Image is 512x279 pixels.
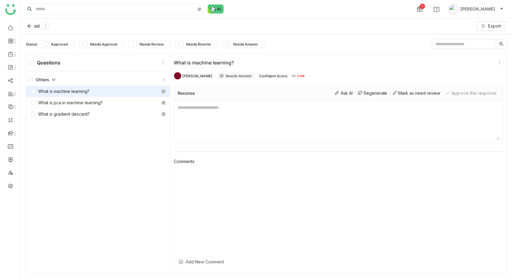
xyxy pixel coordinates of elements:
[174,254,503,269] div: Add New Comment
[49,42,70,46] span: Approved
[26,74,170,86] div: Others
[182,74,213,78] div: [PERSON_NAME]
[355,89,390,97] div: Regenerate
[31,88,89,95] div: What is machine learning?
[31,99,103,106] div: What is pca in machine learning?
[420,4,425,9] div: 1
[137,42,166,46] span: Needs Review
[390,89,443,97] div: Mark as need review
[5,4,16,15] img: logo
[259,74,288,78] div: Confident Score:
[449,4,458,14] img: avatar
[197,7,202,12] img: search-type.svg
[434,7,440,13] img: help.svg
[447,4,505,14] button: [PERSON_NAME]
[291,75,298,77] span: 0%
[184,42,213,46] span: Needs Rewrite
[488,23,501,29] span: Export
[218,73,254,79] div: Needs Answer
[477,21,506,31] button: Export
[208,4,224,13] img: ask-buddy-normal.svg
[30,60,60,66] div: Questions
[174,60,494,66] div: What is machine learning?
[443,89,499,97] div: Approve this response
[31,111,90,117] div: What is gradient descent?
[26,42,38,46] div: Status:
[291,72,305,79] div: Low
[461,6,495,12] span: [PERSON_NAME]
[88,42,120,46] span: Needs Approval
[174,72,181,79] img: 614311cd187b40350527aed2
[178,91,195,96] div: Resonse
[29,76,56,83] div: Others
[231,42,261,46] span: Needs Answer
[27,22,49,30] div: ml
[174,159,195,164] div: Comments
[332,89,355,97] div: Ask AI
